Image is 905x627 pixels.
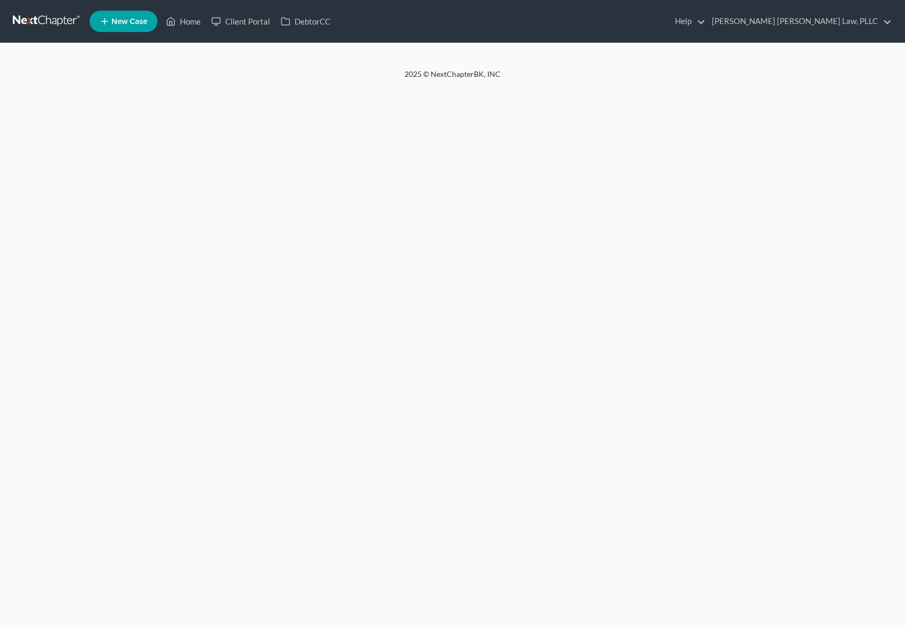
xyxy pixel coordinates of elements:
a: Client Portal [206,12,275,31]
a: Help [670,12,705,31]
a: Home [161,12,206,31]
a: [PERSON_NAME] [PERSON_NAME] Law, PLLC [706,12,892,31]
a: DebtorCC [275,12,336,31]
new-legal-case-button: New Case [90,11,157,32]
div: 2025 © NextChapterBK, INC [148,69,757,88]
